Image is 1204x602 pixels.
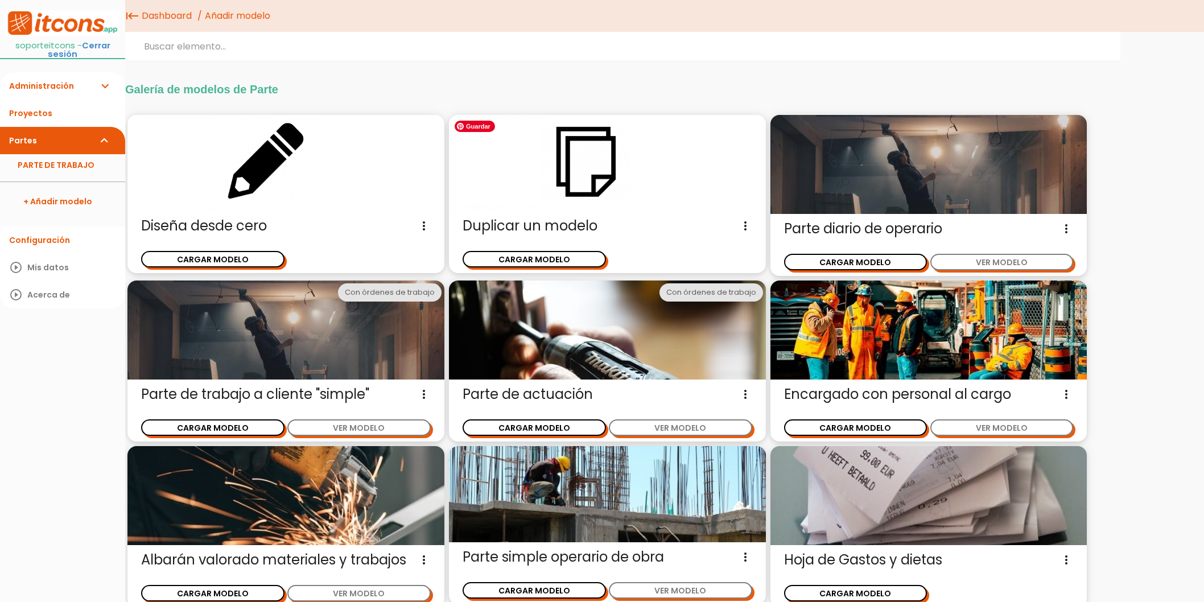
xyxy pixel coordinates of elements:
i: more_vert [417,217,431,235]
i: more_vert [739,217,752,235]
button: VER MODELO [609,419,752,436]
span: Albarán valorado materiales y trabajos [141,551,431,569]
img: encargado.jpg [770,281,1087,380]
button: VER MODELO [287,585,431,601]
button: CARGAR MODELO [463,419,606,436]
i: more_vert [1059,385,1073,403]
span: Parte simple operario de obra [463,548,752,566]
div: Con órdenes de trabajo [659,283,763,302]
a: Cerrar sesión [48,40,110,60]
img: duplicar.png [449,115,766,211]
button: CARGAR MODELO [784,254,927,270]
img: actuacion.jpg [449,281,766,380]
h2: Galería de modelos de Parte [125,83,1085,96]
span: Añadir modelo [205,9,270,22]
i: more_vert [1059,220,1073,238]
i: play_circle_outline [9,281,23,308]
img: itcons-logo [6,10,119,36]
i: more_vert [417,551,431,569]
button: VER MODELO [930,254,1074,270]
img: gastos.jpg [770,446,1087,545]
i: more_vert [417,385,431,403]
span: Parte de trabajo a cliente "simple" [141,385,431,403]
button: VER MODELO [609,582,752,599]
span: Encargado con personal al cargo [784,385,1074,403]
i: expand_more [98,127,112,154]
span: Hoja de Gastos y dietas [784,551,1074,569]
i: more_vert [739,548,752,566]
button: CARGAR MODELO [141,585,284,601]
input: Buscar elemento... [125,32,1120,61]
button: CARGAR MODELO [141,251,284,267]
button: CARGAR MODELO [141,419,284,436]
button: VER MODELO [287,419,431,436]
span: Guardar [455,121,495,132]
i: more_vert [1059,551,1073,569]
div: Con órdenes de trabajo [338,283,442,302]
button: CARGAR MODELO [784,585,927,601]
span: Parte diario de operario [784,220,1074,238]
a: + Añadir modelo [6,188,119,215]
button: CARGAR MODELO [784,419,927,436]
button: CARGAR MODELO [463,251,606,267]
span: Diseña desde cero [141,217,431,235]
i: expand_more [98,72,112,100]
button: VER MODELO [930,419,1074,436]
i: play_circle_outline [9,254,23,281]
img: parte-operario-obra-simple.jpg [449,446,766,542]
img: trabajos.jpg [127,446,444,545]
img: partediariooperario.jpg [127,281,444,380]
img: partediariooperario.jpg [770,115,1087,214]
i: more_vert [739,385,752,403]
span: Duplicar un modelo [463,217,752,235]
span: Parte de actuación [463,385,752,403]
button: CARGAR MODELO [463,582,606,599]
img: enblanco.png [127,115,444,211]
